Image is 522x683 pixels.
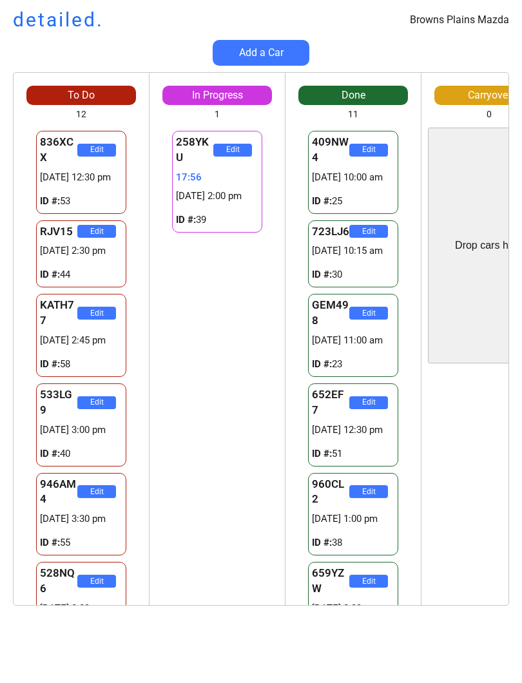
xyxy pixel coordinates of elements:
div: [DATE] 3:30 pm [40,512,122,526]
div: [DATE] 2:30 pm [40,244,122,258]
strong: ID #: [312,448,332,459]
button: Edit [349,307,388,320]
div: [DATE] 1:00 pm [312,512,394,526]
div: [DATE] 12:30 pm [40,171,122,184]
div: To Do [26,88,136,102]
div: [DATE] 10:15 am [312,244,394,258]
div: 38 [312,536,394,550]
div: 723LJ6 [312,224,349,240]
div: 533LG9 [40,387,77,418]
button: Edit [77,307,116,320]
div: [DATE] 2:00 pm [176,189,258,203]
button: Edit [77,396,116,409]
button: Edit [349,225,388,238]
div: 659YZW [312,566,349,597]
div: [DATE] 12:30 pm [312,423,394,437]
strong: ID #: [176,214,196,226]
div: 39 [176,213,258,227]
strong: ID #: [40,358,60,370]
button: Edit [213,144,252,157]
div: [DATE] 2:45 pm [40,334,122,347]
div: 258YKU [176,135,213,166]
div: 17:56 [176,171,258,184]
button: Edit [349,396,388,409]
div: 836XCX [40,135,77,166]
strong: ID #: [40,448,60,459]
div: KATH77 [40,298,77,329]
div: 528NQ6 [40,566,77,597]
h1: detailed. [13,6,104,34]
div: Browns Plains Mazda [410,13,509,27]
div: RJV15 [40,224,77,240]
div: 55 [40,536,122,550]
div: [DATE] 3:30 pm [40,602,122,615]
div: 0 [487,108,492,121]
div: 25 [312,195,394,208]
strong: ID #: [40,195,60,207]
button: Add a Car [213,40,309,66]
div: [DATE] 2:00 pm [312,602,394,615]
button: Edit [349,575,388,588]
strong: ID #: [312,195,332,207]
button: Edit [77,485,116,498]
button: Edit [77,575,116,588]
div: 12 [76,108,86,121]
div: 960CL2 [312,477,349,508]
button: Edit [349,485,388,498]
button: Edit [77,144,116,157]
div: 44 [40,268,122,282]
strong: ID #: [312,537,332,548]
strong: ID #: [40,537,60,548]
div: 40 [40,447,122,461]
strong: ID #: [312,358,332,370]
div: 1 [215,108,220,121]
div: 409NW4 [312,135,349,166]
div: [DATE] 3:00 pm [40,423,122,437]
div: [DATE] 11:00 am [312,334,394,347]
div: 652EF7 [312,387,349,418]
div: 11 [348,108,358,121]
div: GEM498 [312,298,349,329]
strong: ID #: [312,269,332,280]
div: 53 [40,195,122,208]
div: 51 [312,447,394,461]
strong: ID #: [40,269,60,280]
div: 58 [40,358,122,371]
div: [DATE] 10:00 am [312,171,394,184]
div: 946AM4 [40,477,77,508]
div: In Progress [162,88,272,102]
button: Edit [349,144,388,157]
div: 23 [312,358,394,371]
div: 30 [312,268,394,282]
button: Edit [77,225,116,238]
div: Done [298,88,408,102]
